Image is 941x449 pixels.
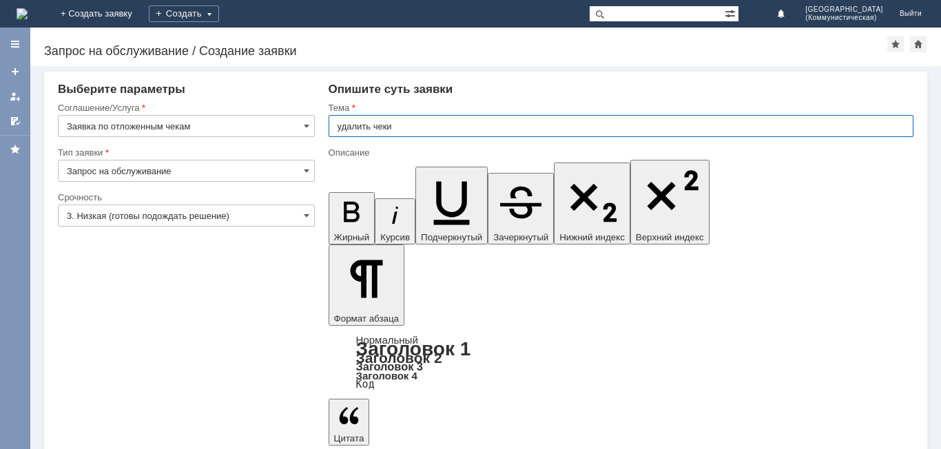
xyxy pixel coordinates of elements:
button: Нижний индекс [554,163,630,244]
a: Мои согласования [4,110,26,132]
a: Заголовок 4 [356,370,417,382]
button: Жирный [329,192,375,244]
a: Создать заявку [4,61,26,83]
img: logo [17,8,28,19]
div: Добавить в избранное [887,36,904,52]
button: Курсив [375,198,415,244]
a: Заголовок 1 [356,338,471,359]
span: Жирный [334,232,370,242]
div: Тема [329,103,911,112]
span: (Коммунистическая) [805,14,883,22]
span: Подчеркнутый [421,232,482,242]
a: Нормальный [356,334,418,346]
div: Создать [149,6,219,22]
span: Формат абзаца [334,313,399,324]
a: Заголовок 2 [356,350,442,366]
a: Заголовок 3 [356,360,423,373]
div: Запрос на обслуживание / Создание заявки [44,44,887,58]
button: Цитата [329,399,370,446]
div: Описание [329,148,911,157]
button: Формат абзаца [329,244,404,326]
div: Сделать домашней страницей [910,36,927,52]
div: Тип заявки [58,148,312,157]
span: [GEOGRAPHIC_DATA] [805,6,883,14]
button: Зачеркнутый [488,173,554,244]
div: Срочность [58,193,312,202]
span: Нижний индекс [559,232,625,242]
a: Мои заявки [4,85,26,107]
div: Формат абзаца [329,335,913,389]
span: Выберите параметры [58,83,185,96]
a: Код [356,378,375,390]
span: Цитата [334,433,364,443]
button: Верхний индекс [630,160,710,244]
a: Перейти на домашнюю страницу [17,8,28,19]
span: Расширенный поиск [725,6,738,19]
span: Опишите суть заявки [329,83,453,96]
span: Верхний индекс [636,232,704,242]
span: Зачеркнутый [493,232,548,242]
button: Подчеркнутый [415,167,488,244]
div: Соглашение/Услуга [58,103,312,112]
span: Курсив [380,232,410,242]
